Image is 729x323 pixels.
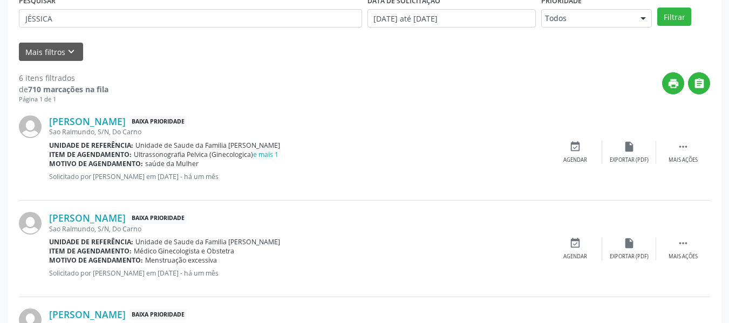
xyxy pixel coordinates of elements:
div: Página 1 de 1 [19,95,108,104]
div: Mais ações [669,253,698,260]
i: event_available [569,141,581,153]
button: print [662,72,684,94]
b: Item de agendamento: [49,246,132,256]
i: insert_drive_file [623,141,635,153]
span: Ultrassonografia Pelvica (Ginecologica) [134,150,278,159]
div: 6 itens filtrados [19,72,108,84]
div: Agendar [563,253,587,260]
a: [PERSON_NAME] [49,212,126,224]
span: Baixa Prioridade [130,309,187,320]
i: insert_drive_file [623,237,635,249]
div: Sao Raimundo, S/N, Do Carno [49,127,548,136]
span: Baixa Prioridade [130,116,187,127]
div: Sao Raimundo, S/N, Do Carno [49,224,548,233]
div: Agendar [563,156,587,164]
span: Unidade de Saude da Familia [PERSON_NAME] [135,237,280,246]
span: Todos [545,13,630,24]
div: Exportar (PDF) [610,253,649,260]
i:  [677,237,689,249]
span: saúde da Mulher [145,159,199,168]
i: event_available [569,237,581,249]
img: img [19,115,42,138]
p: Solicitado por [PERSON_NAME] em [DATE] - há um mês [49,172,548,181]
span: Unidade de Saude da Familia [PERSON_NAME] [135,141,280,150]
i: print [667,78,679,90]
b: Item de agendamento: [49,150,132,159]
button: Filtrar [657,8,691,26]
div: de [19,84,108,95]
a: [PERSON_NAME] [49,308,126,320]
span: Menstruação excessiva [145,256,217,265]
input: Selecione um intervalo [367,9,536,28]
i: keyboard_arrow_down [65,46,77,58]
button: Mais filtroskeyboard_arrow_down [19,43,83,61]
span: Médico Ginecologista e Obstetra [134,246,234,256]
p: Solicitado por [PERSON_NAME] em [DATE] - há um mês [49,269,548,278]
span: Baixa Prioridade [130,212,187,224]
i:  [677,141,689,153]
b: Unidade de referência: [49,237,133,246]
strong: 710 marcações na fila [28,84,108,94]
a: e mais 1 [253,150,278,159]
img: img [19,212,42,235]
i:  [693,78,705,90]
div: Exportar (PDF) [610,156,649,164]
button:  [688,72,710,94]
input: Nome, CNS [19,9,362,28]
b: Motivo de agendamento: [49,256,143,265]
b: Motivo de agendamento: [49,159,143,168]
b: Unidade de referência: [49,141,133,150]
div: Mais ações [669,156,698,164]
a: [PERSON_NAME] [49,115,126,127]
